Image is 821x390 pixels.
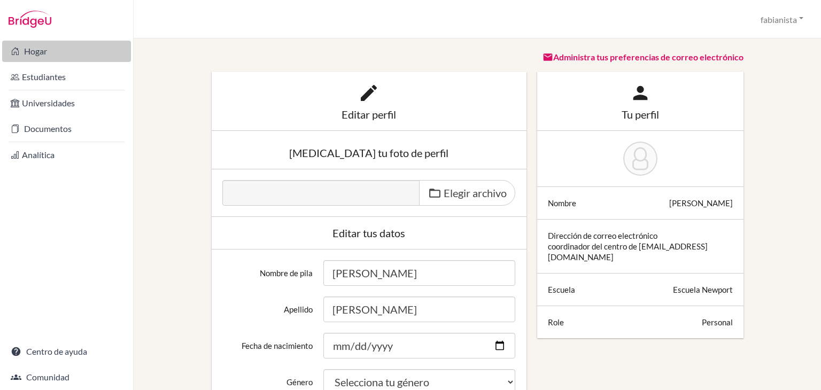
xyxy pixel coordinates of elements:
[444,186,507,199] font: Elegir archivo
[548,198,576,208] font: Nombre
[342,108,396,121] font: Editar perfil
[24,46,47,56] font: Hogar
[2,118,131,139] a: Documentos
[756,9,808,29] button: fabianista
[286,377,313,387] font: Género
[669,198,733,208] font: [PERSON_NAME]
[548,317,564,327] font: Role
[548,241,708,262] font: coordinador del centro de [EMAIL_ADDRESS][DOMAIN_NAME]
[622,108,659,121] font: Tu perfil
[2,92,131,114] a: Universidades
[26,346,87,356] font: Centro de ayuda
[26,372,69,382] font: Comunidad
[548,231,657,240] font: Dirección de correo electrónico
[2,366,131,388] a: Comunidad
[673,285,733,294] font: Escuela Newport
[289,146,448,159] font: [MEDICAL_DATA] tu foto de perfil
[332,227,405,239] font: Editar tus datos
[260,268,313,278] font: Nombre de pila
[2,66,131,88] a: Estudiantes
[9,11,51,28] img: Puente-U
[284,305,313,314] font: Apellido
[553,52,743,62] font: Administra tus preferencias de correo electrónico
[2,341,131,362] a: Centro de ayuda
[623,142,657,176] img: Fabián Infante
[24,123,72,134] font: Documentos
[22,72,66,82] font: Estudiantes
[22,150,55,160] font: Analítica
[2,41,131,62] a: Hogar
[2,144,131,166] a: Analítica
[242,341,313,350] font: Fecha de nacimiento
[548,285,575,294] font: Escuela
[702,317,733,327] font: Personal
[22,98,75,108] font: Universidades
[761,14,797,24] font: fabianista
[543,52,743,62] a: Administra tus preferencias de correo electrónico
